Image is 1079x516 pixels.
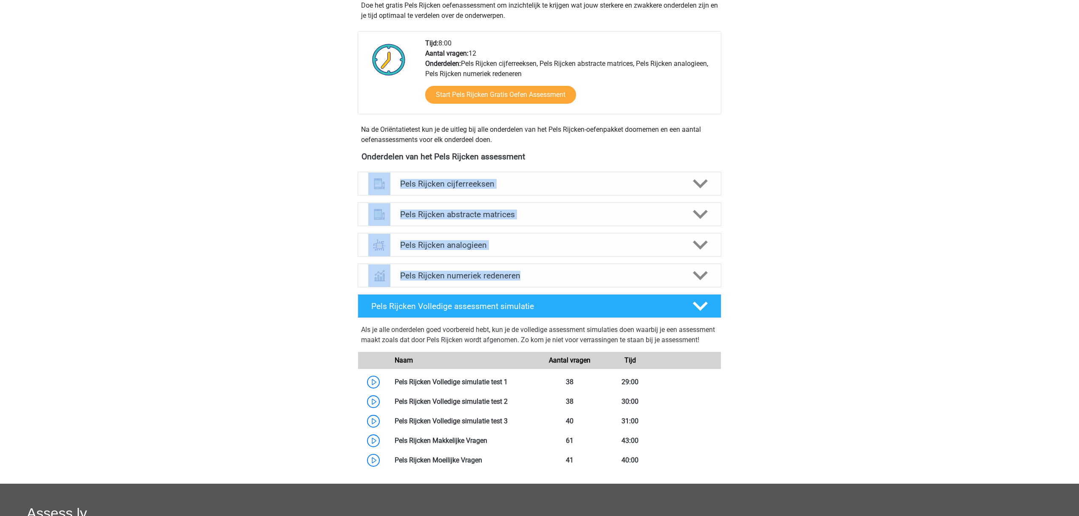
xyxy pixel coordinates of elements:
div: Naam [388,355,539,366]
div: 8:00 12 Pels Rijcken cijferreeksen, Pels Rijcken abstracte matrices, Pels Rijcken analogieen, Pel... [419,38,720,114]
div: Pels Rijcken Moeilijke Vragen [388,455,539,465]
a: analogieen Pels Rijcken analogieen [354,233,725,257]
img: analogieen [368,234,390,256]
img: cijferreeksen [368,173,390,195]
b: Aantal vragen: [425,49,469,57]
h4: Onderdelen van het Pels Rijcken assessment [362,152,717,162]
div: Pels Rijcken Makkelijke Vragen [388,436,539,446]
a: abstracte matrices Pels Rijcken abstracte matrices [354,202,725,226]
a: numeriek redeneren Pels Rijcken numeriek redeneren [354,264,725,287]
a: cijferreeksen Pels Rijcken cijferreeksen [354,172,725,196]
h4: Pels Rijcken Volledige assessment simulatie [371,301,679,311]
h4: Pels Rijcken cijferreeksen [400,179,678,189]
img: numeriek redeneren [368,264,390,286]
div: Na de Oriëntatietest kun je de uitleg bij alle onderdelen van het Pels Rijcken-oefenpakket doorne... [358,125,721,145]
h4: Pels Rijcken analogieen [400,240,678,250]
div: Pels Rijcken Volledige simulatie test 2 [388,397,539,407]
h4: Pels Rijcken numeriek redeneren [400,271,678,281]
div: Aantal vragen [539,355,600,366]
div: Pels Rijcken Volledige simulatie test 3 [388,416,539,426]
div: Tijd [600,355,660,366]
b: Tijd: [425,39,438,47]
div: Als je alle onderdelen goed voorbereid hebt, kun je de volledige assessment simulaties doen waarb... [361,325,718,349]
b: Onderdelen: [425,60,461,68]
a: Pels Rijcken Volledige assessment simulatie [354,294,725,318]
h4: Pels Rijcken abstracte matrices [400,210,678,219]
img: Klok [367,38,410,81]
img: abstracte matrices [368,203,390,225]
div: Pels Rijcken Volledige simulatie test 1 [388,377,539,387]
a: Start Pels Rijcken Gratis Oefen Assessment [425,86,576,104]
